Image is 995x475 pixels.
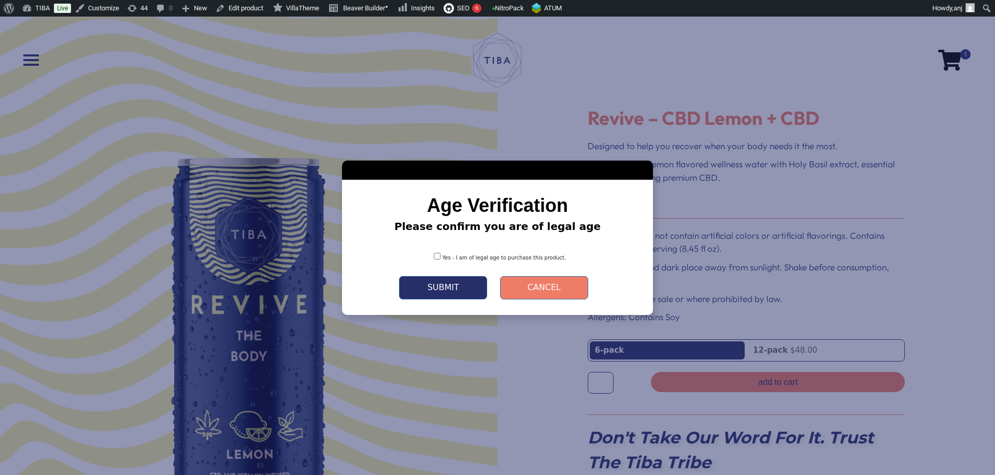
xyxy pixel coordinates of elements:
img: ATUM [532,2,541,13]
a: Cancel [492,276,596,299]
span: SEO [457,4,470,12]
a: Live [54,4,71,13]
h2: Age Verification [358,195,637,216]
span: anj [954,4,962,12]
div: 6 [472,4,481,13]
span: • [385,2,388,12]
span: Insights [411,4,435,12]
span: Yes - I am of legal age to purchase this product. [443,255,566,261]
button: Submit [399,276,487,299]
p: Please confirm you are of legal age [358,219,637,234]
button: Cancel [500,276,588,299]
